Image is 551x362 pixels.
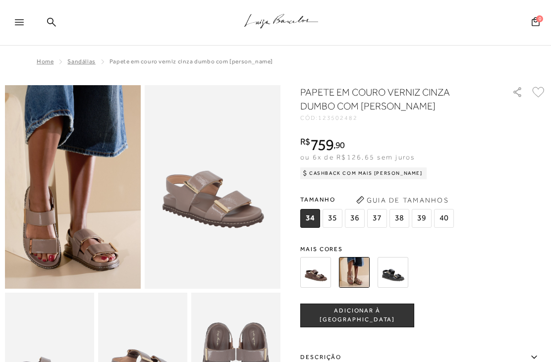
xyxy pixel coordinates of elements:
[378,257,408,288] img: PAPETE EM COURO VERNIZ PRETO COM SOLADO TRATORADO
[367,209,387,228] span: 37
[389,209,409,228] span: 38
[529,16,543,30] button: 0
[301,307,414,324] span: ADICIONAR À [GEOGRAPHIC_DATA]
[339,257,370,288] img: PAPETE EM COURO VERNIZ CINZA DUMBO COM SOLADO TRATORADO
[300,153,415,161] span: ou 6x de R$126,65 sem juros
[345,209,365,228] span: 36
[335,140,345,150] span: 90
[333,141,345,150] i: ,
[300,192,456,207] span: Tamanho
[353,192,452,208] button: Guia de Tamanhos
[300,137,310,146] i: R$
[318,114,358,121] span: 123502482
[310,136,333,154] span: 759
[300,246,546,252] span: Mais cores
[412,209,432,228] span: 39
[300,115,498,121] div: CÓD:
[37,58,54,65] a: Home
[300,167,427,179] div: Cashback com Mais [PERSON_NAME]
[300,85,486,113] h1: PAPETE EM COURO VERNIZ CINZA DUMBO COM [PERSON_NAME]
[434,209,454,228] span: 40
[67,58,95,65] a: Sandálias
[536,15,543,22] span: 0
[300,257,331,288] img: PAPETE EM COURO VERNIZ CAFÉ COM SOLADO TRATORADO
[110,58,273,65] span: PAPETE EM COURO VERNIZ CINZA DUMBO COM [PERSON_NAME]
[5,85,141,289] img: image
[145,85,280,289] img: image
[323,209,342,228] span: 35
[300,304,414,327] button: ADICIONAR À [GEOGRAPHIC_DATA]
[300,209,320,228] span: 34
